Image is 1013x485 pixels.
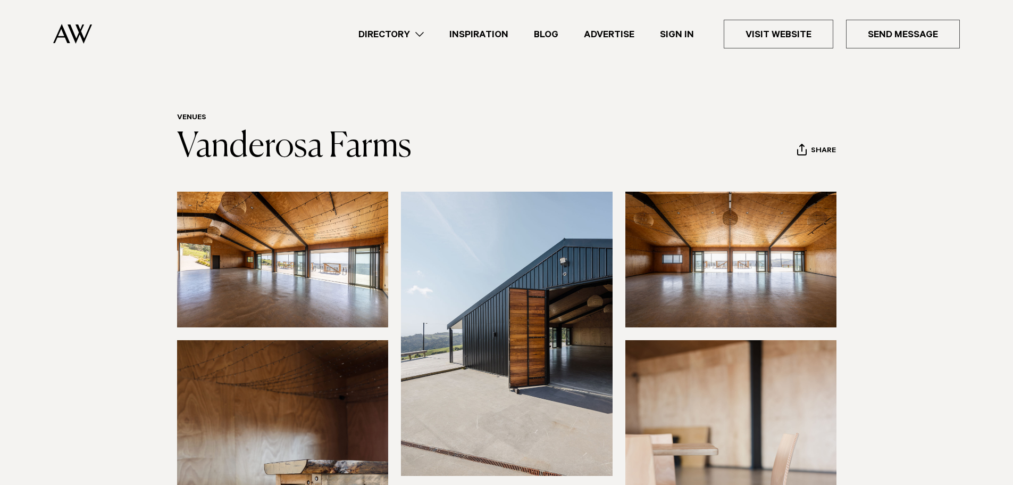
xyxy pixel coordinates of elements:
img: Inside Black Barn at Vanderosa Farms [177,192,389,327]
a: Vanderosa Farms [177,130,412,164]
a: Sign In [647,27,707,42]
img: Empty barn space at Vanderosa Farms [625,192,837,327]
a: Directory [346,27,437,42]
img: Auckland Weddings Logo [53,24,92,44]
a: Blog [521,27,571,42]
img: Barn doors at Vanderosa Farms in Leigh [401,192,613,475]
a: Advertise [571,27,647,42]
a: Inspiration [437,27,521,42]
a: Venues [177,114,206,122]
a: Visit Website [724,20,833,48]
span: Share [811,146,836,157]
a: Send Message [846,20,960,48]
button: Share [797,143,836,159]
